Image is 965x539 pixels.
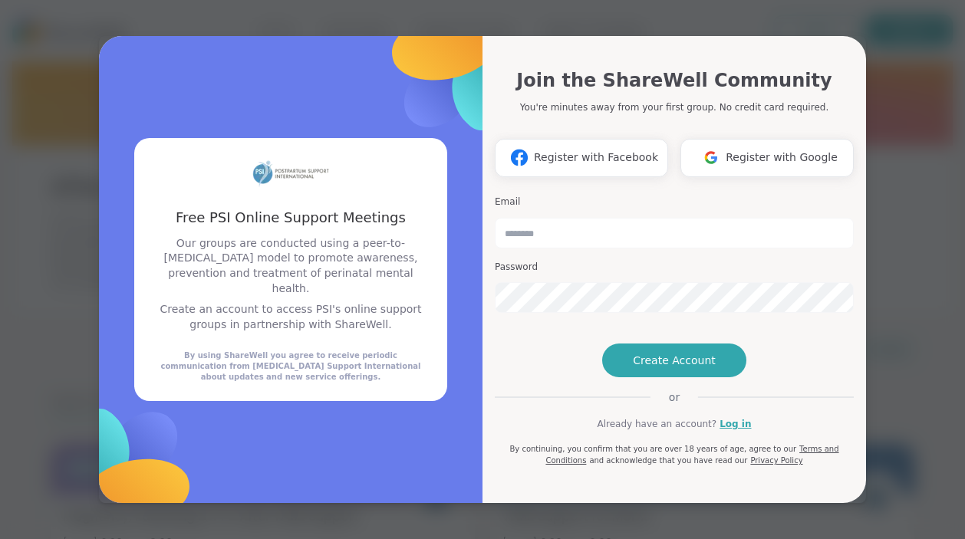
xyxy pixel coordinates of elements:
[495,261,854,274] h3: Password
[153,208,429,227] h3: Free PSI Online Support Meetings
[750,456,802,465] a: Privacy Policy
[597,417,716,431] span: Already have an account?
[650,389,698,405] span: or
[697,143,726,172] img: ShareWell Logomark
[505,143,534,172] img: ShareWell Logomark
[509,445,796,453] span: By continuing, you confirm that you are over 18 years of age, agree to our
[495,196,854,209] h3: Email
[520,100,828,114] p: You're minutes away from your first group. No credit card required.
[153,350,429,383] div: By using ShareWell you agree to receive periodic communication from [MEDICAL_DATA] Support Intern...
[153,302,429,332] p: Create an account to access PSI's online support groups in partnership with ShareWell.
[516,67,832,94] h1: Join the ShareWell Community
[720,417,751,431] a: Log in
[534,150,658,166] span: Register with Facebook
[726,150,838,166] span: Register with Google
[680,139,854,177] button: Register with Google
[602,343,746,377] button: Create Account
[153,236,429,296] p: Our groups are conducted using a peer-to-[MEDICAL_DATA] model to promote awareness, prevention an...
[633,353,716,368] span: Create Account
[589,456,747,465] span: and acknowledge that you have read our
[495,139,668,177] button: Register with Facebook
[252,156,329,189] img: partner logo
[545,445,838,465] a: Terms and Conditions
